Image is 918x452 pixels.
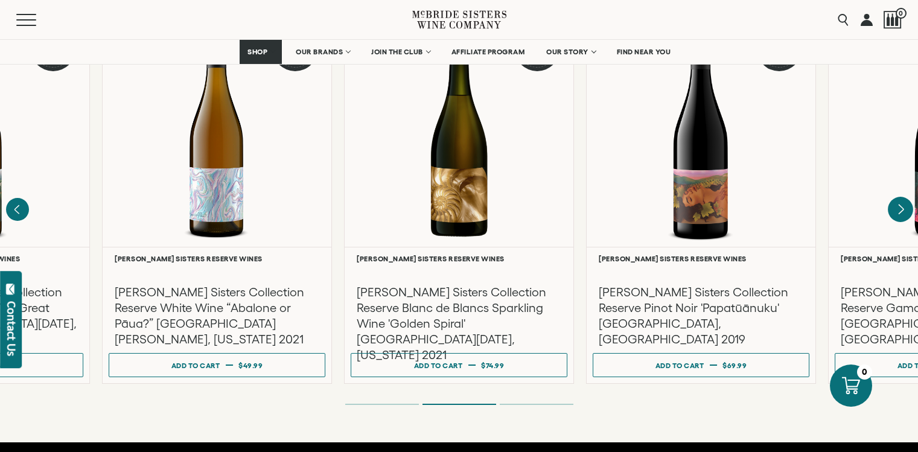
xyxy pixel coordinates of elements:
[238,361,263,369] span: $49.99
[288,40,357,64] a: OUR BRANDS
[599,284,803,347] h3: [PERSON_NAME] Sisters Collection Reserve Pinot Noir 'Papatūānuku' [GEOGRAPHIC_DATA], [GEOGRAPHIC_...
[115,255,319,263] h6: [PERSON_NAME] Sisters Reserve Wines
[5,301,18,356] div: Contact Us
[345,404,419,405] li: Page dot 1
[363,40,438,64] a: JOIN THE CLUB
[538,40,603,64] a: OUR STORY
[109,353,325,377] button: Add to cart $49.99
[617,48,671,56] span: FIND NEAR YOU
[655,357,704,374] div: Add to cart
[896,8,907,19] span: 0
[500,404,573,405] li: Page dot 3
[247,48,268,56] span: SHOP
[444,40,533,64] a: AFFILIATE PROGRAM
[351,353,567,377] button: Add to cart $74.99
[609,40,679,64] a: FIND NEAR YOU
[115,284,319,347] h3: [PERSON_NAME] Sisters Collection Reserve White Wine “Abalone or Pāua?” [GEOGRAPHIC_DATA][PERSON_N...
[296,48,343,56] span: OUR BRANDS
[344,12,574,384] a: White Best Seller McBride Sisters Collection Reserve Blanc de Blancs Sparkling Wine 'Golden Spira...
[586,12,816,384] a: Red 92 Points McBride Sisters Collection Reserve Pinot Noir 'Papatūānuku' Central Otago, New Zeal...
[171,357,220,374] div: Add to cart
[357,284,561,363] h3: [PERSON_NAME] Sisters Collection Reserve Blanc de Blancs Sparkling Wine 'Golden Spiral' [GEOGRAPH...
[593,353,809,377] button: Add to cart $69.99
[888,197,913,222] button: Next
[6,198,29,221] button: Previous
[546,48,588,56] span: OUR STORY
[481,361,504,369] span: $74.99
[102,12,332,384] a: White 90 Points McBride Sisters Collection Reserve White Wine [PERSON_NAME] Sisters Reserve Wines...
[371,48,423,56] span: JOIN THE CLUB
[599,255,803,263] h6: [PERSON_NAME] Sisters Reserve Wines
[16,14,60,26] button: Mobile Menu Trigger
[414,357,463,374] div: Add to cart
[240,40,282,64] a: SHOP
[722,361,747,369] span: $69.99
[422,404,496,405] li: Page dot 2
[857,364,872,380] div: 0
[357,255,561,263] h6: [PERSON_NAME] Sisters Reserve Wines
[451,48,525,56] span: AFFILIATE PROGRAM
